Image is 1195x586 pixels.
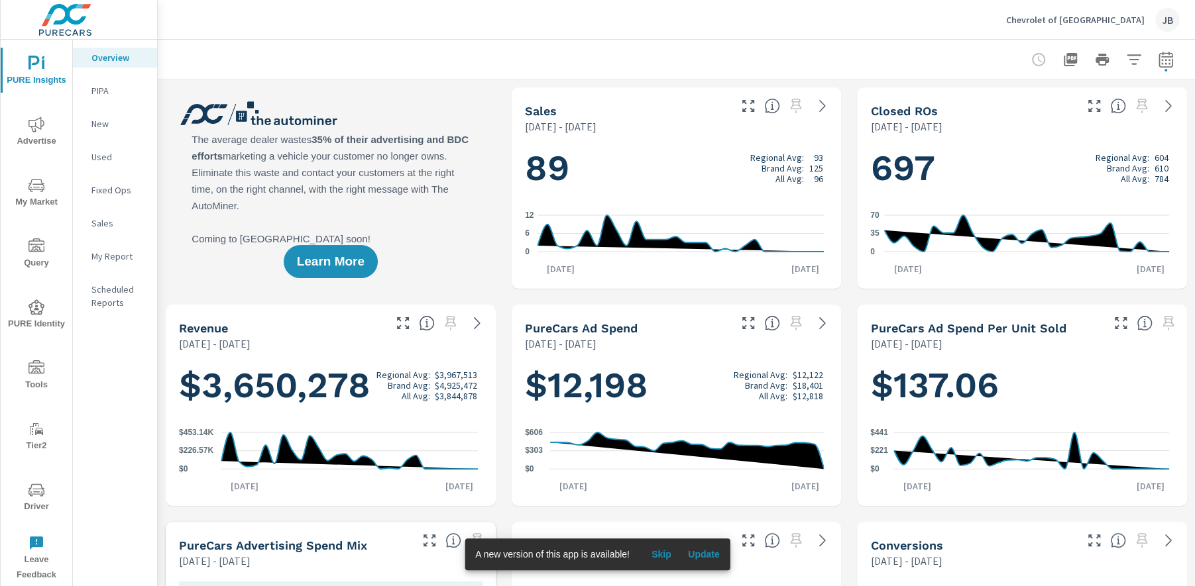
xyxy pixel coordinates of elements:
span: Driver [5,482,68,514]
div: New [73,114,157,134]
span: Number of vehicles sold by the dealership over the selected date range. [Source: This data is sou... [764,98,780,114]
p: [DATE] - [DATE] [870,553,942,569]
a: See more details in report [812,313,833,334]
span: Select a preset date range to save this widget [467,530,488,551]
p: [DATE] [538,262,584,275]
button: Skip [640,544,683,565]
span: Total sales revenue over the selected date range. [Source: This data is sourced from the dealer’s... [419,315,435,331]
p: [DATE] [436,479,483,493]
text: $441 [870,428,888,437]
h5: PureCars Advertising Spend Mix [179,538,367,552]
p: My Report [91,250,146,263]
div: Sales [73,213,157,233]
button: Make Fullscreen [1084,95,1105,117]
p: [DATE] - [DATE] [179,336,251,352]
p: PIPA [91,84,146,97]
p: [DATE] - [DATE] [525,119,597,134]
span: PURE Insights [5,56,68,88]
button: Learn More [284,245,378,278]
p: [DATE] - [DATE] [179,553,251,569]
span: This table looks at how you compare to the amount of budget you spend per channel as opposed to y... [445,532,461,548]
p: [DATE] [885,262,931,275]
p: Brand Avg: [388,380,430,391]
div: Scheduled Reports [73,279,157,313]
p: All Avg: [1121,173,1149,184]
h1: $3,650,278 [179,363,483,408]
h1: $12,198 [525,363,828,408]
p: [DATE] - [DATE] [870,119,942,134]
p: Brand Avg: [745,380,787,391]
div: PIPA [73,81,157,101]
text: 12 [525,211,534,220]
text: $303 [525,446,543,456]
text: 70 [870,211,880,220]
p: $18,401 [792,380,823,391]
p: $12,122 [792,369,823,380]
span: Select a preset date range to save this widget [1158,313,1179,334]
p: Sales [91,217,146,230]
p: $12,818 [792,391,823,401]
span: Select a preset date range to save this widget [1131,95,1153,117]
span: Tier2 [5,421,68,454]
div: Overview [73,48,157,68]
span: Leave Feedback [5,535,68,583]
p: [DATE] [550,479,597,493]
text: $453.14K [179,428,213,437]
p: [DATE] - [DATE] [525,336,597,352]
button: Make Fullscreen [738,530,759,551]
p: 93 [813,152,823,163]
span: Total cost of media for all PureCars channels for the selected dealership group over the selected... [764,315,780,331]
text: 0 [525,247,530,256]
p: All Avg: [759,391,787,401]
span: Select a preset date range to save this widget [1131,530,1153,551]
p: 610 [1155,163,1168,173]
p: Brand Avg: [1107,163,1149,173]
span: Tools [5,360,68,393]
span: Query [5,238,68,271]
p: All Avg: [402,391,430,401]
text: 0 [870,247,875,256]
span: Number of Repair Orders Closed by the selected dealership group over the selected time range. [So... [1110,98,1126,114]
p: Regional Avg: [376,369,430,380]
p: [DATE] [1127,262,1174,275]
p: Overview [91,51,146,64]
div: My Report [73,246,157,266]
button: Make Fullscreen [1110,313,1131,334]
p: Fixed Ops [91,183,146,197]
text: $0 [870,464,880,473]
span: Skip [646,548,677,560]
p: 96 [813,173,823,184]
text: 6 [525,229,530,238]
p: $3,967,513 [435,369,477,380]
a: See more details in report [812,530,833,551]
span: Learn More [297,256,365,268]
span: A rolling 30 day total of daily Shoppers on the dealership website, averaged over the selected da... [764,532,780,548]
p: 604 [1155,152,1168,163]
span: PURE Identity [5,299,68,332]
p: [DATE] [221,479,268,493]
h5: Sales [525,104,557,118]
p: $3,844,878 [435,391,477,401]
h1: 89 [525,146,828,191]
div: Used [73,147,157,167]
span: Average cost of advertising per each vehicle sold at the dealer over the selected date range. The... [1137,315,1153,331]
a: See more details in report [467,313,488,334]
button: Make Fullscreen [738,313,759,334]
p: Scheduled Reports [91,283,146,309]
span: Select a preset date range to save this widget [785,530,807,551]
button: Select Date Range [1153,46,1179,73]
p: [DATE] [781,262,828,275]
p: Regional Avg: [750,152,803,163]
text: 35 [870,229,880,238]
p: Regional Avg: [1096,152,1149,163]
text: $0 [179,464,188,473]
span: Advertise [5,117,68,149]
a: See more details in report [1158,95,1179,117]
text: $221 [870,446,888,455]
text: $226.57K [179,446,213,456]
h1: $137.06 [870,363,1174,408]
span: Select a preset date range to save this widget [785,313,807,334]
h5: PureCars Ad Spend [525,321,638,335]
p: [DATE] [1127,479,1174,493]
h5: Revenue [179,321,228,335]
